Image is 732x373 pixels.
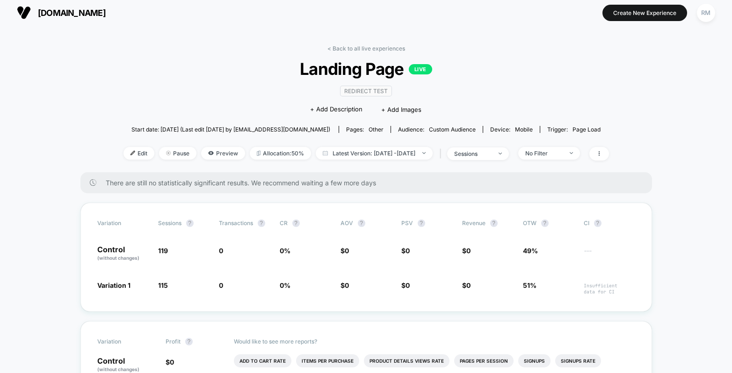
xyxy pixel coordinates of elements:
span: $ [166,358,174,366]
span: 0 [219,281,223,289]
span: 0 % [280,247,290,255]
span: 0 [219,247,223,255]
span: OTW [523,219,574,227]
li: Signups [518,354,551,367]
button: ? [541,219,549,227]
div: sessions [454,150,492,157]
span: 0 [466,281,471,289]
img: end [570,152,573,154]
span: 0 [466,247,471,255]
span: Pause [159,147,196,160]
button: ? [418,219,425,227]
span: $ [341,247,349,255]
div: Trigger: [547,126,601,133]
li: Signups Rate [555,354,601,367]
div: Pages: [346,126,384,133]
button: ? [292,219,300,227]
span: | [437,147,447,161]
span: [DOMAIN_NAME] [38,8,106,18]
button: RM [694,3,718,22]
span: Allocation: 50% [250,147,311,160]
img: end [166,151,171,155]
span: Start date: [DATE] (Last edit [DATE] by [EMAIL_ADDRESS][DOMAIN_NAME]) [131,126,330,133]
span: AOV [341,219,353,227]
span: 0 [406,281,410,289]
li: Pages Per Session [454,354,514,367]
button: ? [358,219,365,227]
span: 0 [406,247,410,255]
button: ? [594,219,602,227]
span: (without changes) [97,366,139,372]
li: Add To Cart Rate [234,354,291,367]
div: Audience: [398,126,476,133]
button: ? [490,219,498,227]
span: 0 % [280,281,290,289]
span: Landing Page [147,59,584,79]
span: $ [462,281,471,289]
img: calendar [323,151,328,155]
button: Create New Experience [602,5,687,21]
span: other [369,126,384,133]
span: Latest Version: [DATE] - [DATE] [316,147,433,160]
span: + Add Description [310,105,362,114]
span: 115 [158,281,168,289]
div: No Filter [525,150,563,157]
span: Transactions [219,219,253,227]
span: 0 [345,247,349,255]
p: Would like to see more reports? [234,338,635,345]
span: There are still no statistically significant results. We recommend waiting a few more days [106,179,633,187]
span: 0 [170,358,174,366]
span: --- [584,248,635,262]
span: CR [280,219,288,227]
span: Revenue [462,219,486,227]
span: 119 [158,247,168,255]
span: Custom Audience [429,126,476,133]
span: + Add Images [381,106,421,113]
span: 0 [345,281,349,289]
span: (without changes) [97,255,139,261]
li: Items Per Purchase [296,354,359,367]
button: [DOMAIN_NAME] [14,5,109,20]
span: Redirect Test [340,86,392,96]
span: 51% [523,281,536,289]
button: ? [185,338,193,345]
img: Visually logo [17,6,31,20]
span: Sessions [158,219,181,227]
span: $ [401,281,410,289]
span: Variation [97,219,149,227]
span: Variation 1 [97,281,130,289]
img: rebalance [257,151,261,156]
button: ? [258,219,265,227]
li: Product Details Views Rate [364,354,449,367]
span: PSV [401,219,413,227]
button: ? [186,219,194,227]
img: edit [130,151,135,155]
p: LIVE [409,64,432,74]
span: $ [341,281,349,289]
span: Edit [123,147,154,160]
p: Control [97,357,156,373]
img: end [499,153,502,154]
span: Preview [201,147,245,160]
span: Page Load [573,126,601,133]
p: Control [97,246,149,262]
span: Profit [166,338,181,345]
a: < Back to all live experiences [327,45,405,52]
span: CI [584,219,635,227]
span: Insufficient data for CI [584,283,635,295]
span: Device: [483,126,540,133]
span: $ [401,247,410,255]
span: 49% [523,247,538,255]
span: Variation [97,338,149,345]
span: mobile [515,126,533,133]
img: end [422,152,426,154]
div: RM [697,4,715,22]
span: $ [462,247,471,255]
